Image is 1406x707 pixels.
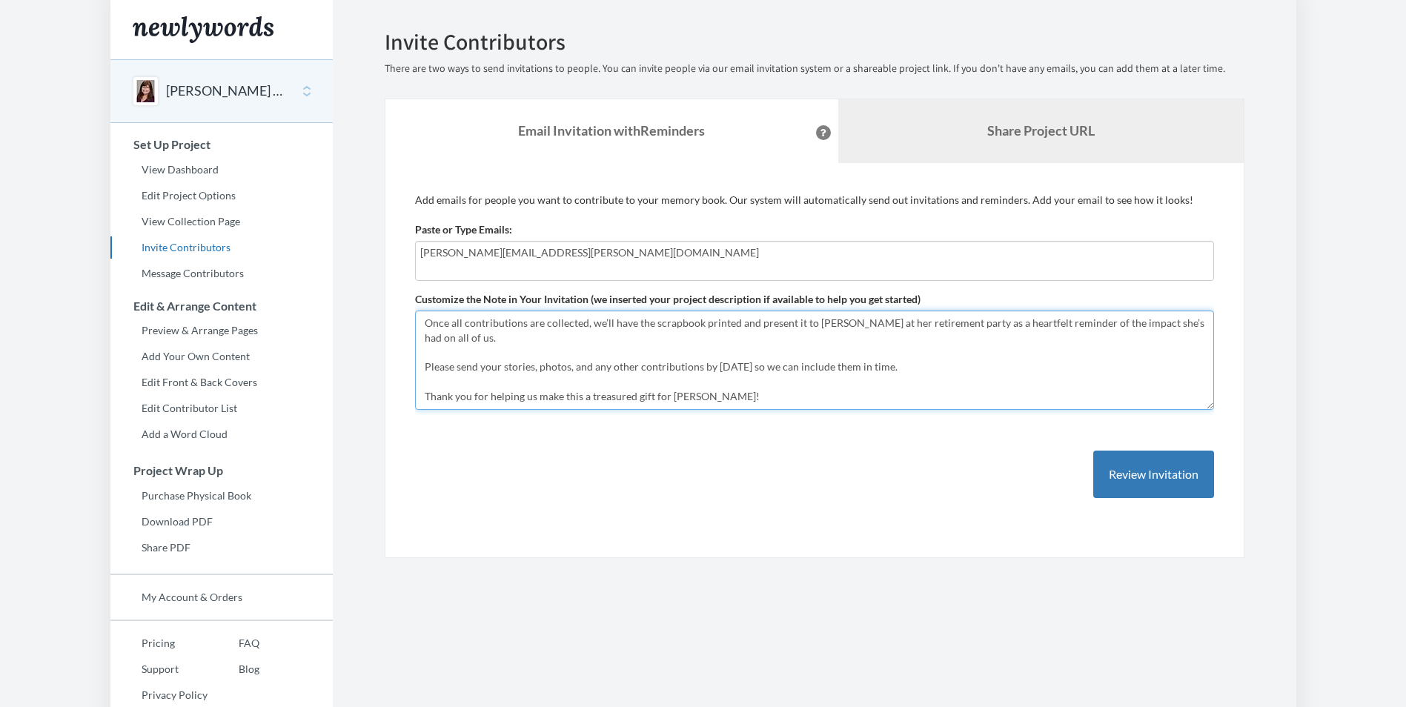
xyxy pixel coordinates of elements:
a: Invite Contributors [110,236,333,259]
a: Message Contributors [110,262,333,285]
label: Customize the Note in Your Invitation (we inserted your project description if available to help ... [415,292,921,307]
a: My Account & Orders [110,586,333,608]
a: Add Your Own Content [110,345,333,368]
h3: Project Wrap Up [111,464,333,477]
strong: Email Invitation with Reminders [518,122,705,139]
a: Pricing [110,632,208,654]
a: Share PDF [110,537,333,559]
textarea: Hello everyone! We’re putting together a special group scrapbook to celebrate [PERSON_NAME] retir... [415,311,1214,410]
img: Newlywords logo [133,16,273,43]
h3: Set Up Project [111,138,333,151]
a: Edit Contributor List [110,397,333,419]
b: Share Project URL [987,122,1095,139]
iframe: Opens a widget where you can chat to one of our agents [1292,663,1391,700]
a: Add a Word Cloud [110,423,333,445]
a: Purchase Physical Book [110,485,333,507]
button: [PERSON_NAME] Retirement [166,82,286,101]
input: Add contributor email(s) here... [420,245,1209,261]
a: Download PDF [110,511,333,533]
a: Privacy Policy [110,684,208,706]
h3: Edit & Arrange Content [111,299,333,313]
a: Blog [208,658,259,680]
a: View Dashboard [110,159,333,181]
a: Edit Project Options [110,185,333,207]
a: View Collection Page [110,210,333,233]
a: Edit Front & Back Covers [110,371,333,394]
a: Support [110,658,208,680]
a: Preview & Arrange Pages [110,319,333,342]
button: Review Invitation [1093,451,1214,499]
p: Add emails for people you want to contribute to your memory book. Our system will automatically s... [415,193,1214,208]
h2: Invite Contributors [385,30,1244,54]
label: Paste or Type Emails: [415,222,512,237]
a: FAQ [208,632,259,654]
p: There are two ways to send invitations to people. You can invite people via our email invitation ... [385,62,1244,76]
